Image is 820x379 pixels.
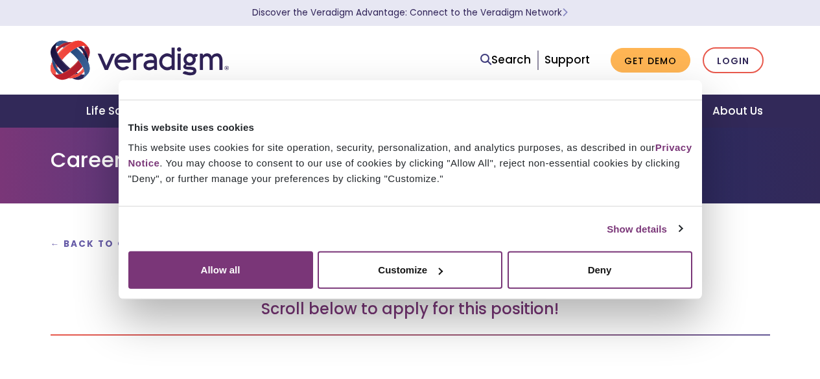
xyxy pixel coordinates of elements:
img: Veradigm logo [51,39,229,82]
h3: Scroll below to apply for this position! [51,300,770,319]
a: Life Sciences [71,95,178,128]
h2: Together, let's transform health insightfully [51,263,770,285]
button: Customize [318,251,502,289]
a: Search [480,51,531,69]
a: Discover the Veradigm Advantage: Connect to the Veradigm NetworkLearn More [252,6,568,19]
a: Support [545,52,590,67]
button: Deny [508,251,692,289]
a: Get Demo [611,48,690,73]
div: This website uses cookies for site operation, security, personalization, and analytics purposes, ... [128,140,692,187]
div: This website uses cookies [128,119,692,135]
h1: Careers [51,148,770,172]
button: Allow all [128,251,313,289]
span: Learn More [562,6,568,19]
a: About Us [697,95,779,128]
a: Show details [607,221,682,236]
a: Privacy Notice [128,142,692,168]
a: Login [703,47,764,74]
a: ← Back to Open Positions [51,238,214,250]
